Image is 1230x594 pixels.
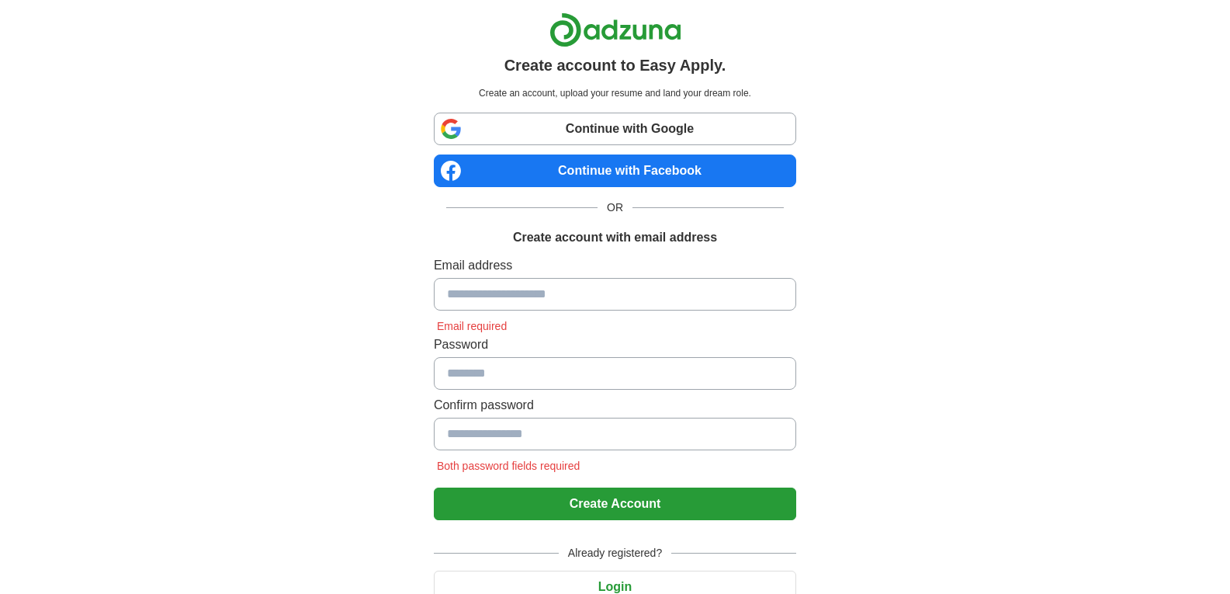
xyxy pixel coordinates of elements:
[598,200,632,216] span: OR
[434,335,796,354] label: Password
[434,460,583,472] span: Both password fields required
[549,12,681,47] img: Adzuna logo
[559,545,671,561] span: Already registered?
[437,86,793,100] p: Create an account, upload your resume and land your dream role.
[434,113,796,145] a: Continue with Google
[434,256,796,275] label: Email address
[504,54,726,77] h1: Create account to Easy Apply.
[513,228,717,247] h1: Create account with email address
[434,155,796,187] a: Continue with Facebook
[434,580,796,593] a: Login
[434,396,796,415] label: Confirm password
[434,320,510,332] span: Email required
[434,488,796,520] button: Create Account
